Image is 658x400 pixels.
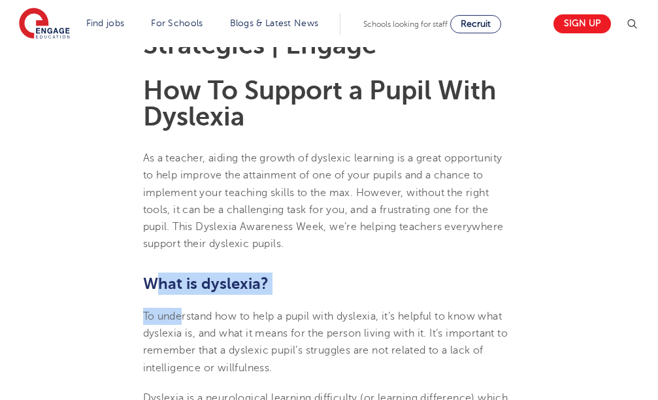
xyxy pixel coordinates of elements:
[461,19,491,29] span: Recruit
[143,310,508,374] span: To understand how to help a pupil with dyslexia, it’s helpful to know what dyslexia is, and what ...
[143,275,269,293] b: What is dyslexia?
[363,20,448,29] span: Schools looking for staff
[553,14,611,33] a: Sign up
[450,15,501,33] a: Recruit
[143,76,497,131] b: How To Support a Pupil With Dyslexia
[143,152,504,250] span: As a teacher, aiding the growth of dyslexic learning is a great opportunity to help improve the a...
[86,18,125,28] a: Find jobs
[151,18,203,28] a: For Schools
[19,8,70,41] img: Engage Education
[230,18,319,28] a: Blogs & Latest News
